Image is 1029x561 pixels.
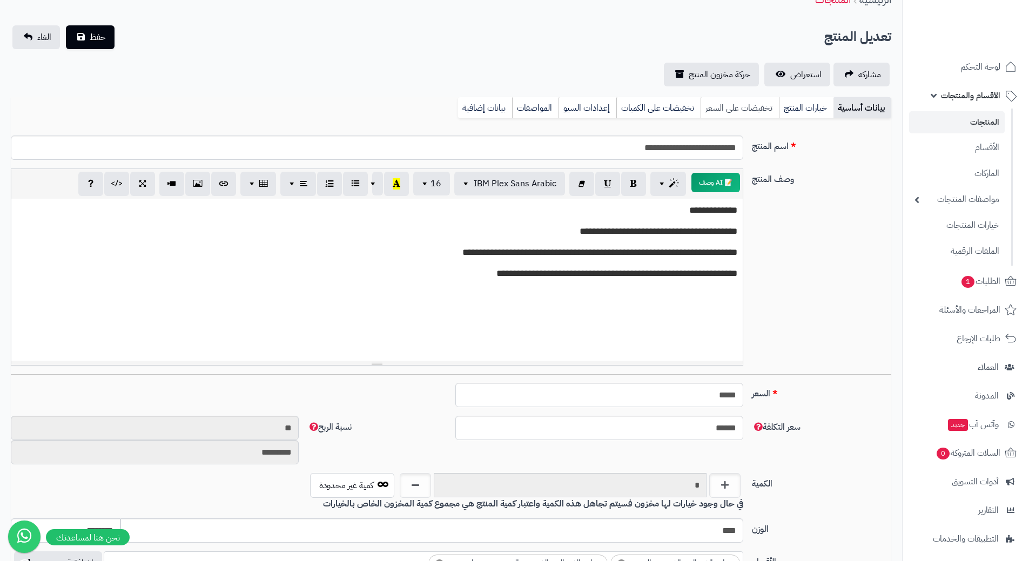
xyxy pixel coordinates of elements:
[936,445,1000,461] span: السلات المتروكة
[323,497,743,510] b: في حال وجود خيارات لها مخزون فسيتم تجاهل هذه الكمية واعتبار كمية المنتج هي مجموع كمية المخزون الخ...
[909,54,1023,80] a: لوحة التحكم
[512,97,559,119] a: المواصفات
[664,63,759,86] a: حركة مخزون المنتج
[939,302,1000,317] span: المراجعات والأسئلة
[909,268,1023,294] a: الطلبات1
[909,111,1005,133] a: المنتجات
[960,274,1000,289] span: الطلبات
[961,276,974,288] span: 1
[909,440,1023,466] a: السلات المتروكة0
[960,59,1000,75] span: لوحة التحكم
[790,68,822,81] span: استعراض
[937,448,950,459] span: 0
[833,63,890,86] a: مشاركه
[616,97,701,119] a: تخفيضات على الكميات
[909,354,1023,380] a: العملاء
[413,172,450,195] button: 16
[37,31,51,44] span: الغاء
[909,411,1023,437] a: وآتس آبجديد
[909,326,1023,352] a: طلبات الإرجاع
[12,25,60,49] a: الغاء
[779,97,833,119] a: خيارات المنتج
[909,526,1023,552] a: التطبيقات والخدمات
[66,25,115,49] button: حفظ
[948,419,968,431] span: جديد
[956,30,1019,53] img: logo-2.png
[454,172,565,195] button: IBM Plex Sans Arabic
[941,88,1000,103] span: الأقسام والمنتجات
[689,68,750,81] span: حركة مخزون المنتج
[909,497,1023,523] a: التقارير
[909,469,1023,495] a: أدوات التسويق
[909,383,1023,409] a: المدونة
[748,518,896,536] label: الوزن
[957,331,1000,346] span: طلبات الإرجاع
[978,503,999,518] span: التقارير
[307,421,352,434] span: نسبة الربح
[952,474,999,489] span: أدوات التسويق
[748,168,896,186] label: وصف المنتج
[748,383,896,400] label: السعر
[833,97,891,119] a: بيانات أساسية
[474,177,556,190] span: IBM Plex Sans Arabic
[431,177,441,190] span: 16
[559,97,616,119] a: إعدادات السيو
[691,173,740,192] button: 📝 AI وصف
[748,473,896,490] label: الكمية
[701,97,779,119] a: تخفيضات على السعر
[909,136,1005,159] a: الأقسام
[933,531,999,546] span: التطبيقات والخدمات
[975,388,999,403] span: المدونة
[764,63,830,86] a: استعراض
[90,31,106,44] span: حفظ
[947,417,999,432] span: وآتس آب
[909,188,1005,211] a: مواصفات المنتجات
[748,136,896,153] label: اسم المنتج
[752,421,801,434] span: سعر التكلفة
[858,68,881,81] span: مشاركه
[458,97,512,119] a: بيانات إضافية
[824,26,891,48] h2: تعديل المنتج
[909,162,1005,185] a: الماركات
[909,214,1005,237] a: خيارات المنتجات
[909,240,1005,263] a: الملفات الرقمية
[909,297,1023,323] a: المراجعات والأسئلة
[978,360,999,375] span: العملاء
